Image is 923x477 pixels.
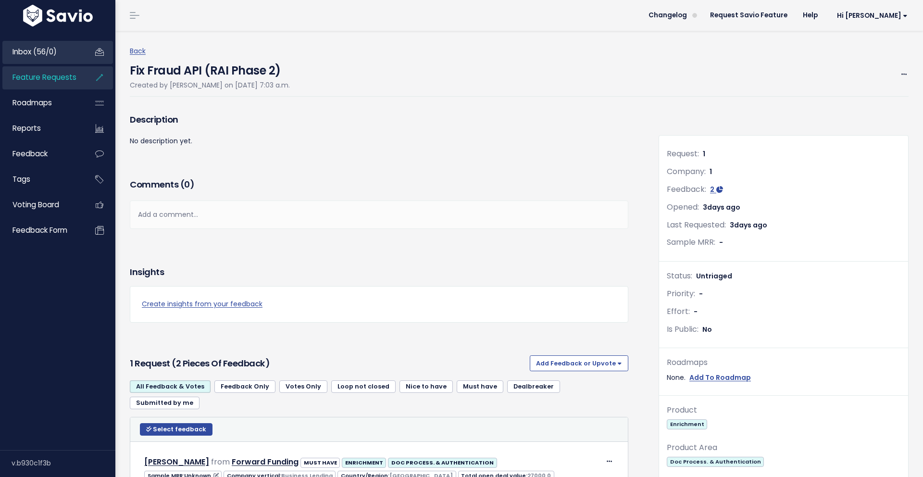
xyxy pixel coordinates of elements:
span: Enrichment [667,419,707,429]
a: Feedback form [2,219,80,241]
a: Hi [PERSON_NAME] [825,8,915,23]
span: 1 [710,167,712,176]
a: Voting Board [2,194,80,216]
p: No description yet. [130,135,628,147]
span: Feedback form [12,225,67,235]
a: All Feedback & Votes [130,380,211,393]
span: Feedback: [667,184,706,195]
a: Add To Roadmap [689,372,751,384]
a: Loop not closed [331,380,396,393]
span: Is Public: [667,324,698,335]
a: Request Savio Feature [702,8,795,23]
strong: ENRICHMENT [345,459,383,466]
span: Select feedback [153,425,206,433]
strong: MUST HAVE [304,459,337,466]
div: Add a comment... [130,201,628,229]
a: Inbox (56/0) [2,41,80,63]
a: Back [130,46,146,56]
span: 0 [184,178,190,190]
h3: 1 Request (2 pieces of Feedback) [130,357,526,370]
span: Company: [667,166,706,177]
span: Status: [667,270,692,281]
span: Last Requested: [667,219,726,230]
span: - [699,289,703,299]
button: Add Feedback or Upvote [530,355,628,371]
span: 3 [703,202,740,212]
div: None. [667,372,900,384]
a: Feature Requests [2,66,80,88]
a: Must have [457,380,503,393]
span: from [211,456,230,467]
span: days ago [707,202,740,212]
a: Reports [2,117,80,139]
a: Submitted by me [130,397,200,409]
span: Inbox (56/0) [12,47,57,57]
a: Feedback [2,143,80,165]
span: Tags [12,174,30,184]
span: Feature Requests [12,72,76,82]
span: - [719,238,723,247]
a: Create insights from your feedback [142,298,616,310]
span: 2 [710,185,714,194]
h4: Fix Fraud API (RAI Phase 2) [130,57,290,79]
span: 1 [703,149,705,159]
span: No [702,325,712,334]
a: [PERSON_NAME] [144,456,209,467]
strong: DOC PROCESS. & AUTHENTICATION [391,459,494,466]
span: Untriaged [696,271,732,281]
a: Feedback Only [214,380,275,393]
span: Opened: [667,201,699,213]
a: Votes Only [279,380,327,393]
h3: Description [130,113,628,126]
span: - [694,307,698,316]
button: Select feedback [140,423,212,436]
span: 3 [730,220,767,230]
a: Forward Funding [232,456,299,467]
span: Effort: [667,306,690,317]
span: Doc Process. & Authentication [667,457,764,467]
a: 2 [710,185,723,194]
a: Tags [2,168,80,190]
span: Voting Board [12,200,59,210]
span: days ago [734,220,767,230]
div: v.b930c1f3b [12,451,115,476]
h3: Comments ( ) [130,178,628,191]
span: Feedback [12,149,48,159]
span: Sample MRR: [667,237,715,248]
span: Priority: [667,288,695,299]
span: Hi [PERSON_NAME] [837,12,908,19]
div: Product Area [667,441,900,455]
span: Changelog [649,12,687,19]
span: Roadmaps [12,98,52,108]
a: Help [795,8,825,23]
a: Roadmaps [2,92,80,114]
h3: Insights [130,265,164,279]
span: Created by [PERSON_NAME] on [DATE] 7:03 a.m. [130,80,290,90]
div: Product [667,403,900,417]
img: logo-white.9d6f32f41409.svg [21,5,95,26]
a: Nice to have [399,380,453,393]
span: Request: [667,148,699,159]
div: Roadmaps [667,356,900,370]
span: Reports [12,123,41,133]
a: Dealbreaker [507,380,560,393]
